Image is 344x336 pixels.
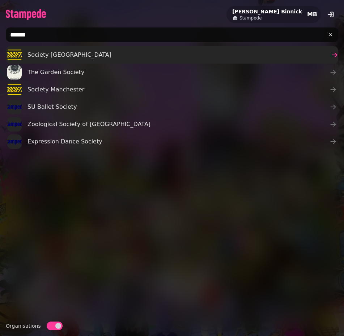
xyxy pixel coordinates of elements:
[6,322,41,330] label: Organisations
[324,29,337,41] button: clear
[7,48,22,62] img: aHR0cHM6Ly9ibGFja2J4LnMzLmV1LXdlc3QtMi5hbWF6b25hd3MuY29tLzI2YmU4YzZiLWM1MjMtMTFlYi05MGY1LTA2M2ZlM...
[6,98,338,116] a: SU Ballet Society
[6,9,46,20] img: logo
[6,46,338,64] a: Society [GEOGRAPHIC_DATA]
[232,8,302,15] h2: [PERSON_NAME] Binnick
[27,85,84,94] span: Society Manchester
[7,65,22,79] img: aHR0cHM6Ly9ibGFja2J4LnMzLmV1LXdlc3QtMi5hbWF6b25hd3MuY29tL2I1Nzc0YzRjLWVlMWYtMTFlYi04YTA5LTA2M2ZlM...
[6,81,338,98] a: Society Manchester
[7,134,22,149] img: aHR0cHM6Ly9zMy5ldS13ZXN0LTIuYW1hem9uYXdzLmNvbS9ibGFja2J4L2xvY2F0aW9ucy9uZWFybHkub25saW5lL2RlZmF1b...
[27,51,111,59] span: Society [GEOGRAPHIC_DATA]
[6,133,338,150] a: Expression Dance Society
[27,103,77,111] span: SU Ballet Society
[6,116,338,133] a: Zoological Society of [GEOGRAPHIC_DATA]
[324,7,338,22] button: logout
[6,64,338,81] a: The Garden Society
[27,120,150,129] span: Zoological Society of [GEOGRAPHIC_DATA]
[232,15,302,21] a: Stampede
[27,137,102,146] span: Expression Dance Society
[307,12,317,17] span: MB
[239,15,262,21] span: Stampede
[7,100,22,114] img: aHR0cHM6Ly9zMy5ldS13ZXN0LTIuYW1hem9uYXdzLmNvbS9ibGFja2J4L2xvY2F0aW9ucy9uZWFybHkub25saW5lL2RlZmF1b...
[7,117,22,132] img: aHR0cHM6Ly9zMy5ldS13ZXN0LTIuYW1hem9uYXdzLmNvbS9ibGFja2J4L2xvY2F0aW9ucy9uZWFybHkub25saW5lL2RlZmF1b...
[7,82,22,97] img: aHR0cHM6Ly9ibGFja2J4LnMzLmV1LXdlc3QtMi5hbWF6b25hd3MuY29tLzI2YmU4YzZiLWM1MjMtMTFlYi05MGY1LTA2M2ZlM...
[27,68,84,77] span: The Garden Society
